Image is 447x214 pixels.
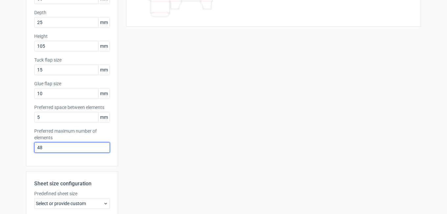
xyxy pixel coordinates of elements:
[34,9,110,16] label: Depth
[34,180,110,188] h2: Sheet size configuration
[34,128,110,141] label: Preferred maximum number of elements
[98,89,110,98] span: mm
[98,41,110,51] span: mm
[98,112,110,122] span: mm
[34,57,110,63] label: Tuck flap size
[34,190,110,197] label: Predefined sheet size
[34,198,110,209] div: Select or provide custom
[34,104,110,111] label: Preferred space between elements
[98,65,110,75] span: mm
[34,80,110,87] label: Glue flap size
[98,17,110,27] span: mm
[34,33,110,40] label: Height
